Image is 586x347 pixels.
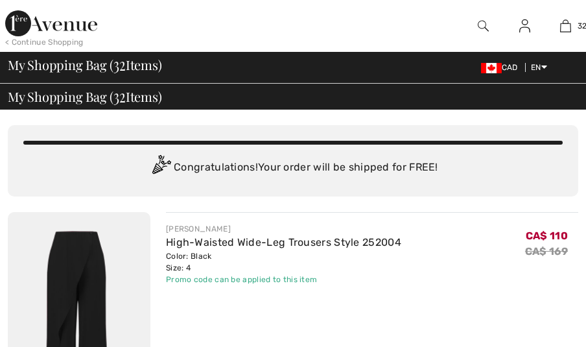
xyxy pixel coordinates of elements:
[509,18,541,34] a: Sign In
[5,10,97,36] img: 1ère Avenue
[546,18,585,34] a: 32
[8,90,162,103] span: My Shopping Bag ( Items)
[166,223,401,235] div: [PERSON_NAME]
[5,36,84,48] div: < Continue Shopping
[481,63,523,72] span: CAD
[166,236,401,248] a: High-Waisted Wide-Leg Trousers Style 252004
[526,225,568,242] span: CA$ 110
[166,274,401,285] div: Promo code can be applied to this item
[519,18,530,34] img: My Info
[166,250,401,274] div: Color: Black Size: 4
[8,58,162,71] span: My Shopping Bag ( Items)
[525,245,568,257] s: CA$ 169
[148,155,174,181] img: Congratulation2.svg
[478,18,489,34] img: search the website
[531,63,547,72] span: EN
[23,155,563,181] div: Congratulations! Your order will be shipped for FREE!
[113,55,126,72] span: 32
[560,18,571,34] img: My Bag
[113,87,126,104] span: 32
[481,63,502,73] img: Canadian Dollar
